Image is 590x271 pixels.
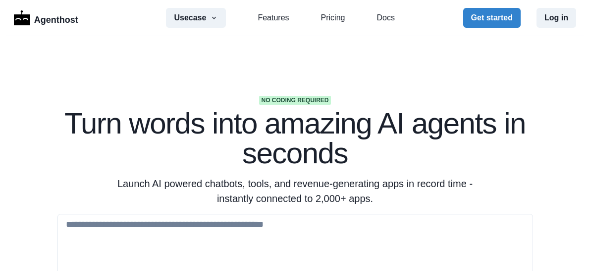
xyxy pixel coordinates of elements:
span: No coding required [259,96,330,105]
p: Launch AI powered chatbots, tools, and revenue-generating apps in record time - instantly connect... [105,176,485,206]
button: Log in [536,8,576,28]
button: Get started [463,8,521,28]
a: Pricing [321,12,345,24]
a: LogoAgenthost [14,9,78,27]
h1: Turn words into amazing AI agents in seconds [57,109,533,168]
img: Logo [14,10,30,25]
a: Features [258,12,289,24]
button: Usecase [166,8,226,28]
a: Docs [376,12,394,24]
p: Agenthost [34,9,78,27]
